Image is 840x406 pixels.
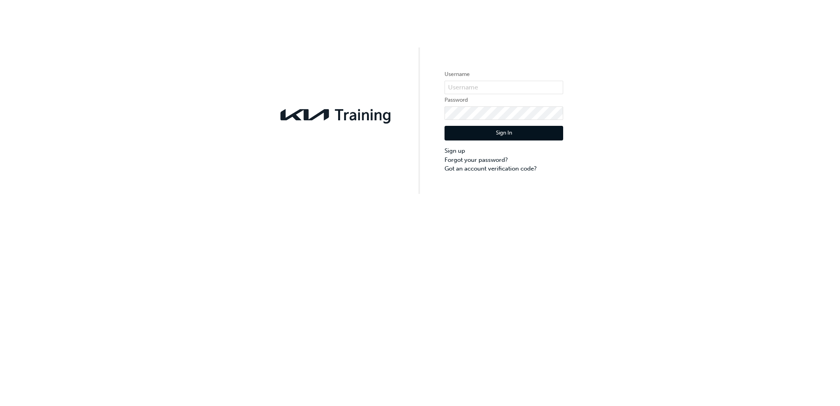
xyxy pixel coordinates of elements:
a: Got an account verification code? [445,164,563,173]
input: Username [445,81,563,94]
label: Username [445,70,563,79]
label: Password [445,95,563,105]
a: Sign up [445,146,563,156]
img: kia-training [277,104,395,125]
a: Forgot your password? [445,156,563,165]
button: Sign In [445,126,563,141]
